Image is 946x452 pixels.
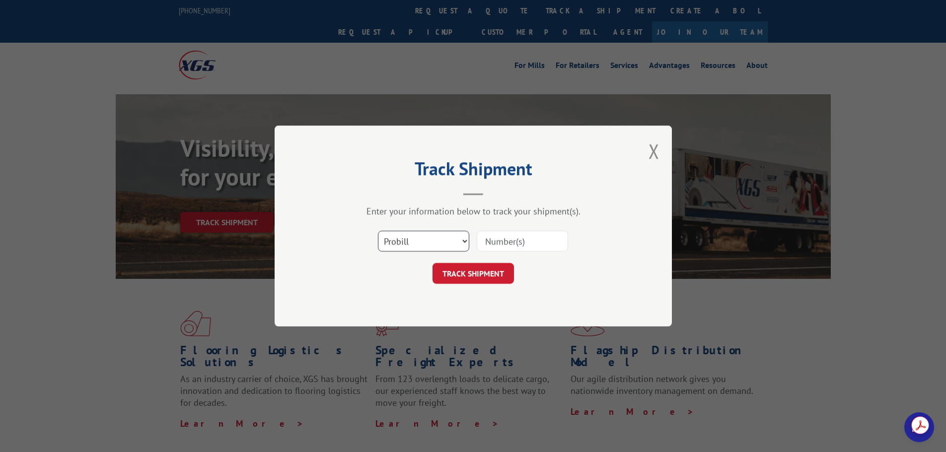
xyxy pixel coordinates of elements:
input: Number(s) [477,231,568,252]
div: Enter your information below to track your shipment(s). [324,205,622,217]
div: Open chat [904,412,934,442]
h2: Track Shipment [324,162,622,181]
button: Close modal [649,138,659,164]
button: TRACK SHIPMENT [433,263,514,284]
